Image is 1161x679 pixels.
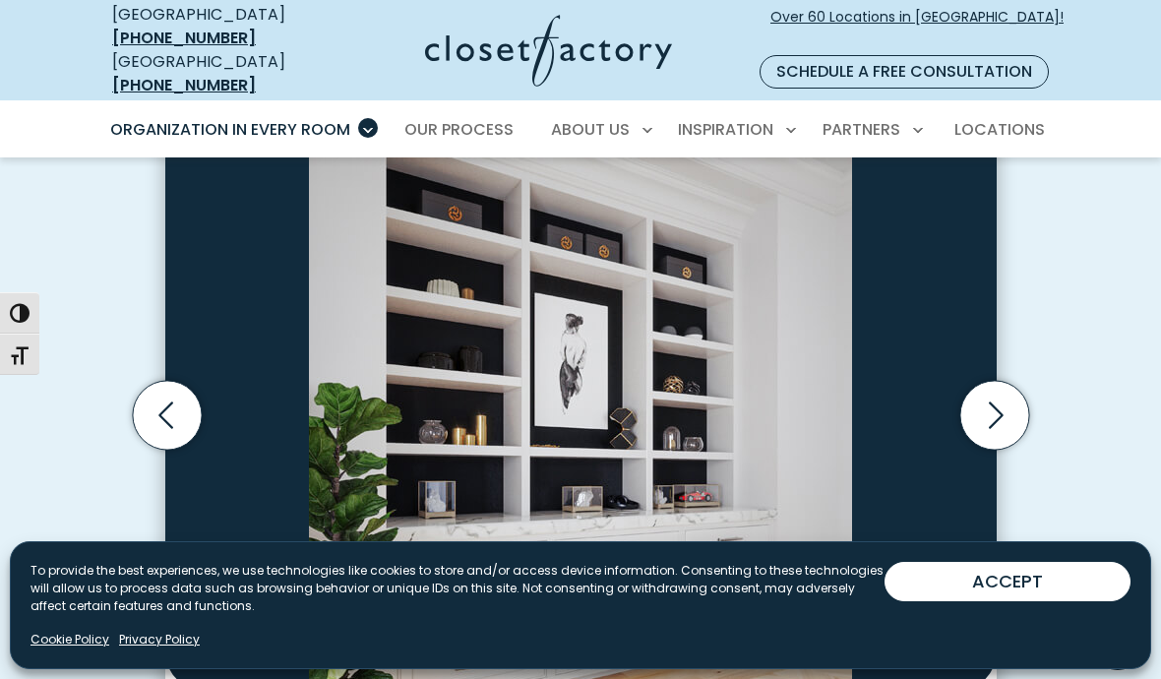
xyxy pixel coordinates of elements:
[112,3,327,50] div: [GEOGRAPHIC_DATA]
[954,118,1045,141] span: Locations
[678,118,773,141] span: Inspiration
[96,102,1065,157] nav: Primary Menu
[425,15,672,87] img: Closet Factory Logo
[31,631,109,648] a: Cookie Policy
[404,118,514,141] span: Our Process
[31,562,885,615] p: To provide the best experiences, we use technologies like cookies to store and/or access device i...
[112,27,256,49] a: [PHONE_NUMBER]
[125,373,210,458] button: Previous slide
[110,118,350,141] span: Organization in Every Room
[112,50,327,97] div: [GEOGRAPHIC_DATA]
[770,7,1064,48] span: Over 60 Locations in [GEOGRAPHIC_DATA]!
[760,55,1049,89] a: Schedule a Free Consultation
[119,631,200,648] a: Privacy Policy
[952,373,1037,458] button: Next slide
[551,118,630,141] span: About Us
[823,118,900,141] span: Partners
[885,562,1130,601] button: ACCEPT
[112,74,256,96] a: [PHONE_NUMBER]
